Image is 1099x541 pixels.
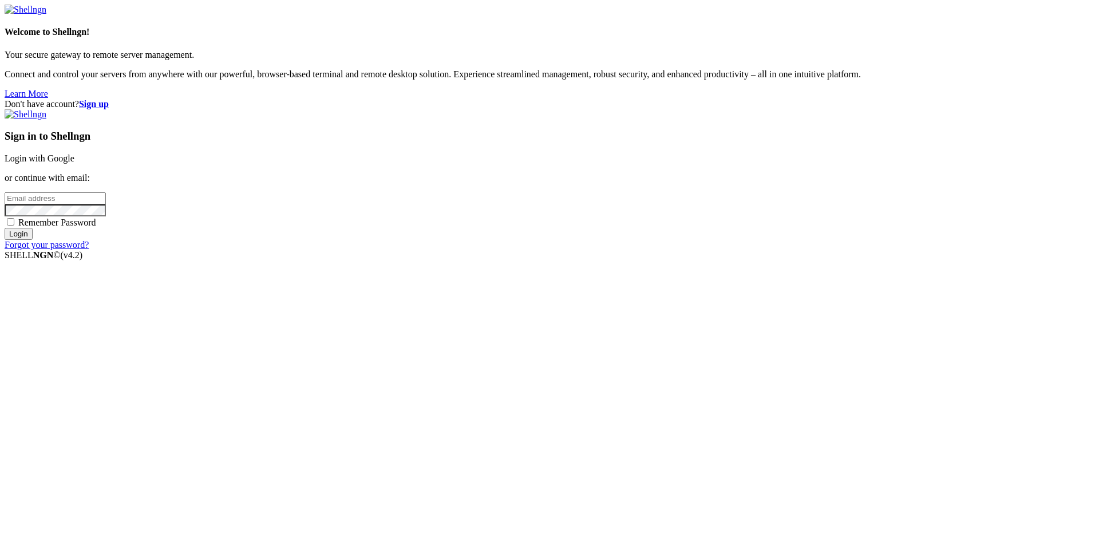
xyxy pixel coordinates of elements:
h4: Welcome to Shellngn! [5,27,1094,37]
p: Connect and control your servers from anywhere with our powerful, browser-based terminal and remo... [5,69,1094,80]
span: 4.2.0 [61,250,83,260]
a: Login with Google [5,153,74,163]
a: Forgot your password? [5,240,89,250]
input: Email address [5,192,106,204]
span: Remember Password [18,218,96,227]
b: NGN [33,250,54,260]
img: Shellngn [5,5,46,15]
img: Shellngn [5,109,46,120]
input: Remember Password [7,218,14,226]
input: Login [5,228,33,240]
span: SHELL © [5,250,82,260]
a: Sign up [79,99,109,109]
div: Don't have account? [5,99,1094,109]
h3: Sign in to Shellngn [5,130,1094,143]
a: Learn More [5,89,48,98]
p: Your secure gateway to remote server management. [5,50,1094,60]
p: or continue with email: [5,173,1094,183]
